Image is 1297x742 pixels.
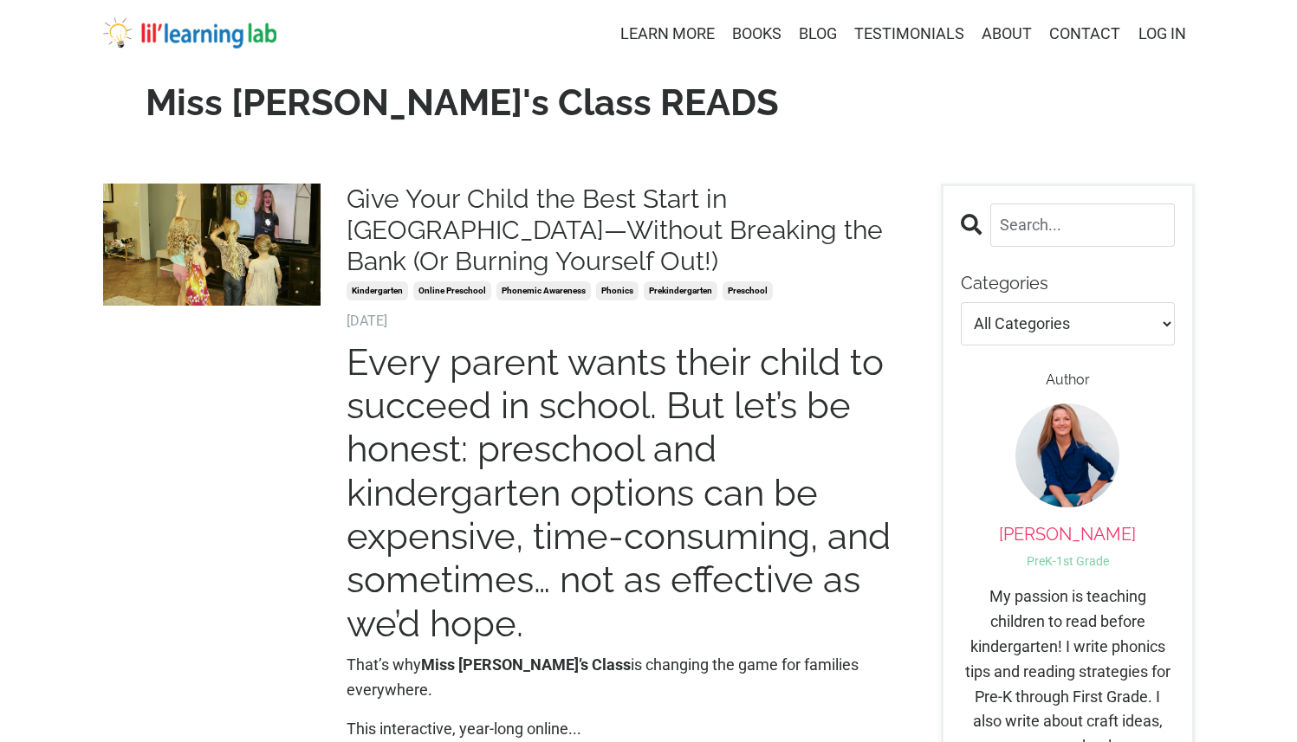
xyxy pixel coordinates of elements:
a: phonics [596,281,639,300]
a: phonemic awareness [496,281,591,300]
a: LEARN MORE [620,22,715,47]
h6: Author [961,371,1175,388]
p: PreK-1st Grade [961,552,1175,571]
a: LOG IN [1138,24,1186,42]
a: prekindergarten [644,281,717,300]
input: Search... [990,203,1175,247]
a: BLOG [799,22,837,47]
a: BOOKS [732,22,781,47]
a: ABOUT [982,22,1032,47]
a: preschool [723,281,773,300]
a: online preschool [413,281,491,300]
p: [PERSON_NAME] [961,524,1175,545]
a: Give Your Child the Best Start in [GEOGRAPHIC_DATA]—Without Breaking the Bank (Or Burning Yoursel... [347,184,915,277]
a: kindergarten [347,281,408,300]
a: CONTACT [1049,22,1120,47]
span: [DATE] [347,310,915,332]
p: That’s why is changing the game for families everywhere. [347,653,915,703]
strong: Miss [PERSON_NAME]'s Class READS [146,81,779,124]
a: TESTIMONIALS [854,22,964,47]
p: Categories [961,273,1175,294]
p: This interactive, year-long online... [347,717,915,742]
img: lil' learning lab [103,17,276,48]
h1: Every parent wants their child to succeed in school. But let’s be honest: preschool and kindergar... [347,341,915,647]
strong: Miss [PERSON_NAME]’s Class [421,655,631,674]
